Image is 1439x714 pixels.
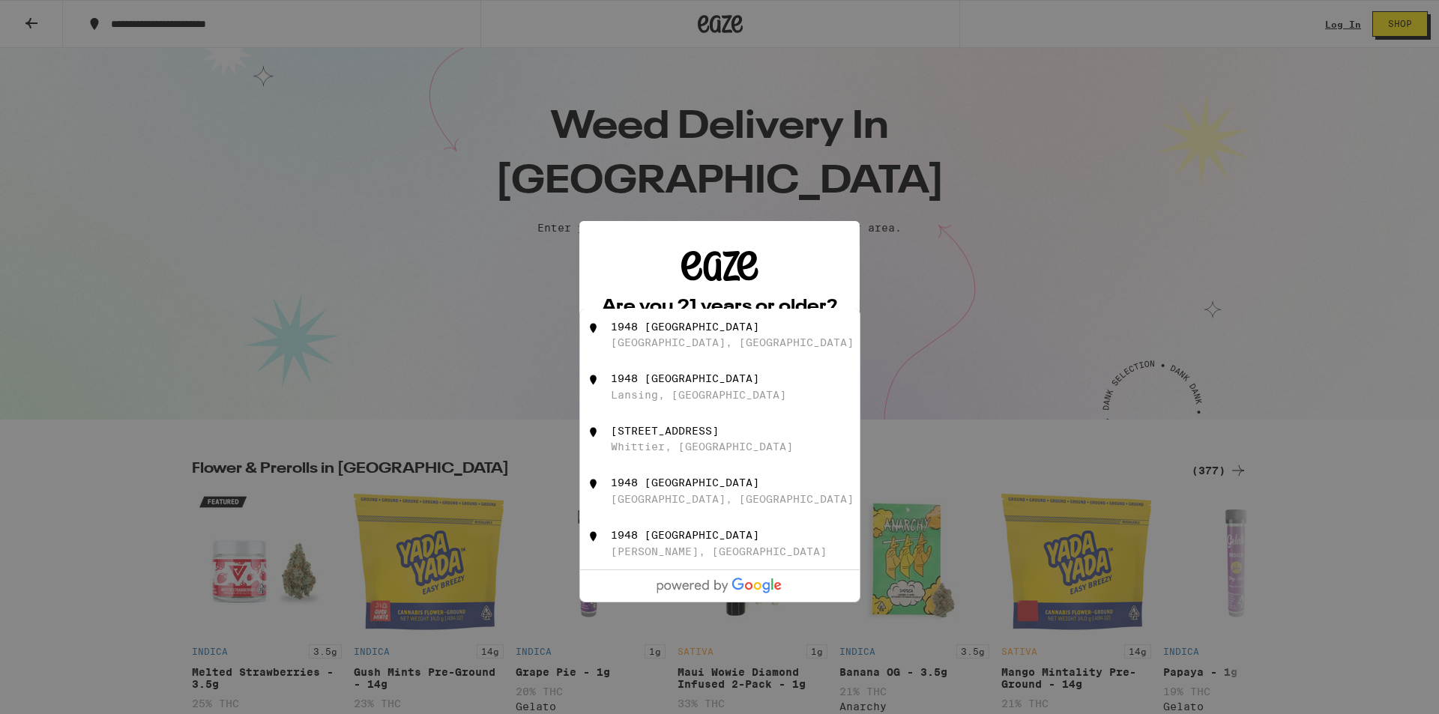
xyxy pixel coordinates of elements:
span: Hi. Need any help? [9,10,108,22]
div: [STREET_ADDRESS] [611,425,719,437]
div: 1948 [GEOGRAPHIC_DATA] [611,476,759,488]
img: 1948 Hillgate Drive [586,425,601,440]
div: [PERSON_NAME], [GEOGRAPHIC_DATA] [611,545,827,557]
div: 1948 [GEOGRAPHIC_DATA] [611,321,759,333]
div: [GEOGRAPHIC_DATA], [GEOGRAPHIC_DATA] [611,493,854,505]
img: 1948 Hillgate Way [586,372,601,387]
img: 1948 Hillgate Lane [586,476,601,491]
div: Lansing, [GEOGRAPHIC_DATA] [611,389,786,401]
div: [GEOGRAPHIC_DATA], [GEOGRAPHIC_DATA] [611,336,854,348]
div: Whittier, [GEOGRAPHIC_DATA] [611,441,793,453]
h2: Are you 21 years or older? [602,298,837,316]
img: 1948 Hillgate Way [586,321,601,336]
div: 1948 [GEOGRAPHIC_DATA] [611,372,759,384]
img: 1948 Hillgate Road [586,529,601,544]
div: 1948 [GEOGRAPHIC_DATA] [611,529,759,541]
